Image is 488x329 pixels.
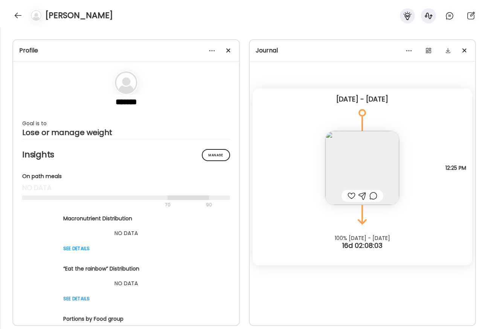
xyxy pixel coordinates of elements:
div: 16d 02:08:03 [250,241,476,250]
div: no data [22,183,230,192]
h4: [PERSON_NAME] [45,9,113,22]
div: Macronutrient Distribution [63,215,189,223]
img: images%2Fu6KVzAaK7KaBQ5XGy5t4zJBWF0g1%2F1454AcuA29uuFVl41BHw%2FFapb4E5m05uP7ErDJYzG_240 [325,131,399,205]
div: [DATE] - [DATE] [259,95,467,104]
div: 70 [22,200,204,209]
h2: Insights [22,149,230,160]
div: Manage [202,149,230,161]
img: bg-avatar-default.svg [31,10,41,21]
span: 12:25 PM [445,164,466,171]
div: Portions by Food group [63,315,189,323]
div: Goal is to [22,119,230,128]
div: NO DATA [63,279,189,288]
div: Journal [256,46,470,55]
div: On path meals [22,172,230,180]
div: Profile [19,46,233,55]
div: NO DATA [63,229,189,238]
div: Lose or manage weight [22,128,230,137]
div: 100% [DATE] - [DATE] [250,235,476,241]
div: “Eat the rainbow” Distribution [63,265,189,273]
div: 90 [205,200,213,209]
img: bg-avatar-default.svg [115,71,137,94]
